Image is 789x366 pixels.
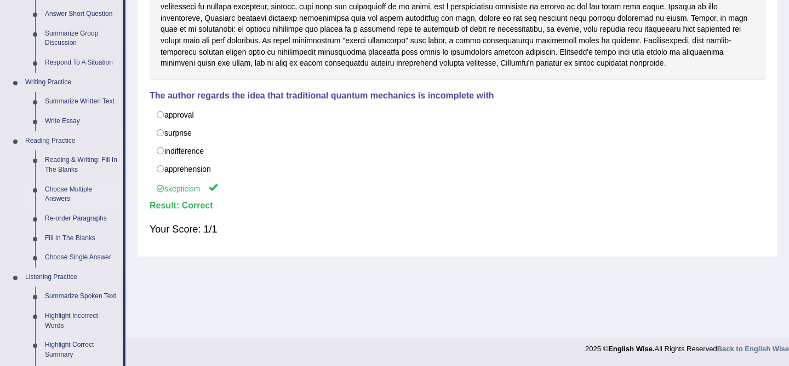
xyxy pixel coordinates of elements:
div: 2025 © All Rights Reserved [585,338,789,354]
a: Summarize Written Text [40,92,123,112]
a: Re-order Paragraphs [40,209,123,229]
a: Choose Multiple Answers [40,180,123,209]
a: Reading & Writing: Fill In The Blanks [40,150,123,179]
a: Choose Single Answer [40,248,123,268]
label: skepticism [150,178,765,198]
a: Highlight Correct Summary [40,335,123,364]
label: indifference [150,142,765,160]
a: Reading Practice [20,131,123,151]
label: apprehension [150,160,765,178]
a: Highlight Incorrect Words [40,306,123,335]
h4: Result: [150,201,765,211]
label: approval [150,106,765,124]
a: Writing Practice [20,73,123,92]
a: Answer Short Question [40,4,123,24]
a: Back to English Wise [717,345,789,353]
a: Write Essay [40,112,123,131]
label: surprise [150,124,765,142]
a: Summarize Group Discussion [40,24,123,53]
a: Summarize Spoken Text [40,287,123,306]
h4: The author regards the idea that traditional quantum mechanics is incomplete with [150,91,765,101]
a: Listening Practice [20,268,123,287]
strong: English Wise. [608,345,654,353]
a: Respond To A Situation [40,53,123,73]
a: Fill In The Blanks [40,229,123,248]
div: Your Score: 1/1 [150,216,765,242]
